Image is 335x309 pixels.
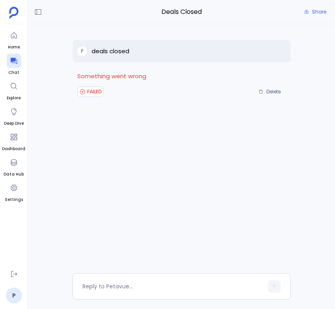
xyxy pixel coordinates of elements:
[7,28,21,50] a: Home
[7,54,21,76] a: Chat
[4,120,24,127] span: Deep Dive
[266,89,281,95] span: Delete
[81,48,83,54] span: P
[299,6,331,17] button: Share
[7,70,21,76] span: Chat
[87,89,102,95] span: FAILED
[4,171,24,178] span: Data Hub
[253,86,286,98] button: Delete
[5,197,23,203] span: Settings
[7,79,21,101] a: Explore
[6,288,22,303] a: P
[2,130,25,152] a: Dashboard
[77,70,286,82] p: Something went wrong
[7,44,21,50] span: Home
[9,7,19,19] img: petavue logo
[5,181,23,203] a: Settings
[92,46,129,56] p: deals closed
[312,9,326,15] span: Share
[2,146,25,152] span: Dashboard
[7,95,21,101] span: Explore
[97,7,266,17] span: Deals Closed
[4,104,24,127] a: Deep Dive
[4,155,24,178] a: Data Hub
